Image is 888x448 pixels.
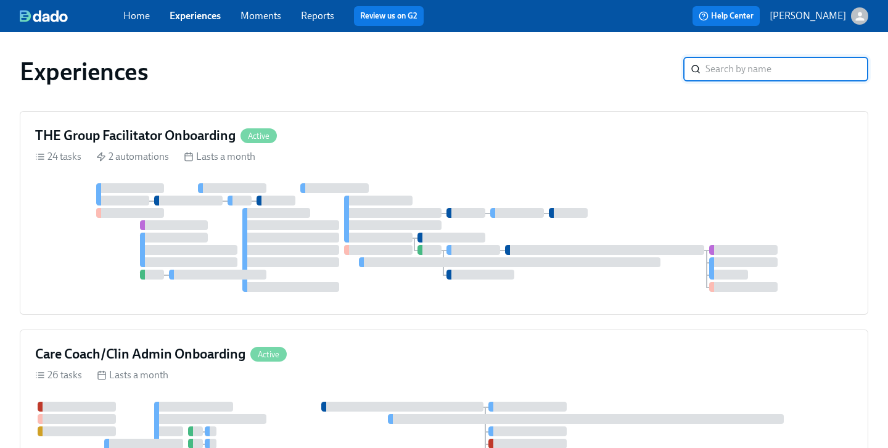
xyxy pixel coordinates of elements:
[770,9,846,23] p: [PERSON_NAME]
[240,131,277,141] span: Active
[20,10,68,22] img: dado
[250,350,287,359] span: Active
[354,6,424,26] button: Review us on G2
[35,150,81,164] div: 24 tasks
[770,7,868,25] button: [PERSON_NAME]
[96,150,169,164] div: 2 automations
[699,10,754,22] span: Help Center
[170,10,221,22] a: Experiences
[360,10,417,22] a: Review us on G2
[123,10,150,22] a: Home
[97,368,168,382] div: Lasts a month
[184,150,255,164] div: Lasts a month
[20,57,149,86] h1: Experiences
[20,111,868,315] a: THE Group Facilitator OnboardingActive24 tasks 2 automations Lasts a month
[35,127,236,145] h4: THE Group Facilitator Onboarding
[693,6,760,26] button: Help Center
[20,10,123,22] a: dado
[35,368,82,382] div: 26 tasks
[705,57,868,81] input: Search by name
[35,345,245,363] h4: Care Coach/Clin Admin Onboarding
[301,10,334,22] a: Reports
[240,10,281,22] a: Moments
